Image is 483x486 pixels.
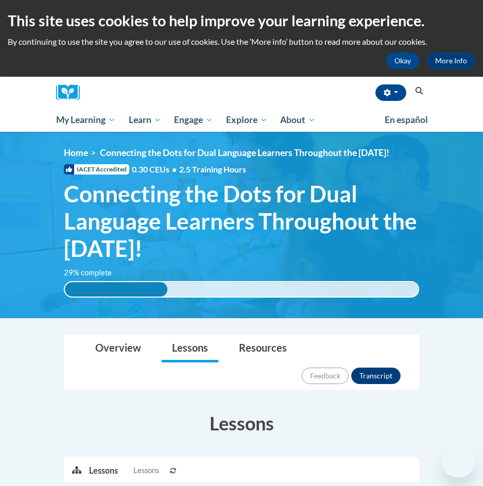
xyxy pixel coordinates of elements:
span: My Learning [56,114,115,126]
a: Learn [122,108,168,132]
p: By continuing to use the site you agree to our use of cookies. Use the ‘More info’ button to read... [8,36,475,47]
div: 29% complete [65,282,167,297]
button: Account Settings [375,84,406,101]
a: Engage [167,108,219,132]
span: About [280,114,315,126]
a: En español [378,109,435,131]
span: • [172,164,177,174]
span: Lessons [133,465,159,476]
a: More Info [427,53,475,69]
a: About [274,108,322,132]
a: Explore [219,108,274,132]
span: Connecting the Dots for Dual Language Learners Throughout the [DATE]! [100,147,389,158]
button: Okay [386,53,419,69]
span: 2.5 Training Hours [179,164,246,174]
span: Learn [129,114,161,126]
span: Explore [226,114,267,126]
a: Resources [229,335,297,362]
span: Engage [174,114,213,126]
span: IACET Accredited [64,164,129,175]
span: 0.30 CEUs [132,164,179,175]
a: My Learning [49,108,122,132]
span: En español [385,114,428,125]
button: Feedback [302,368,349,384]
a: Home [64,147,88,158]
a: Cox Campus [56,84,87,100]
h3: Lessons [64,410,419,436]
p: Lessons [89,465,118,476]
img: Logo brand [56,84,87,100]
div: Main menu [48,108,435,132]
iframe: Button to launch messaging window [442,445,475,478]
button: Search [411,85,427,97]
a: Lessons [162,335,218,362]
span: Connecting the Dots for Dual Language Learners Throughout the [DATE]! [64,180,419,262]
h2: This site uses cookies to help improve your learning experience. [8,10,475,31]
label: 29% complete [64,267,123,279]
a: Overview [85,335,151,362]
button: Transcript [351,368,401,384]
